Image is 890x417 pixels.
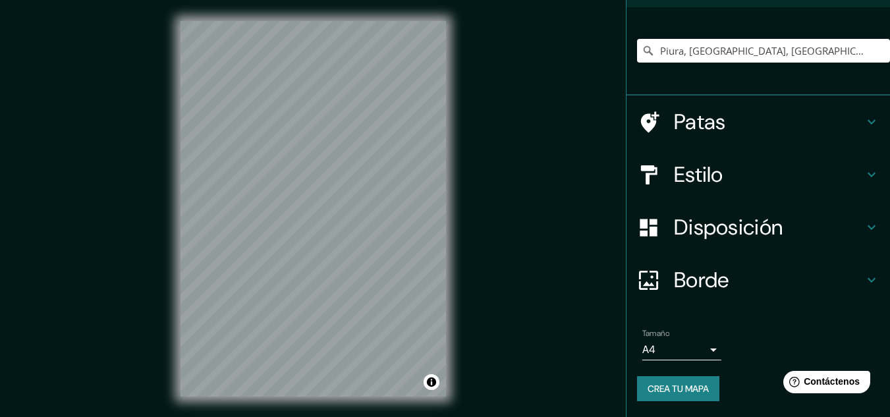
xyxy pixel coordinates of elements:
button: Activar o desactivar atribución [424,374,439,390]
div: Estilo [626,148,890,201]
font: Tamaño [642,328,669,339]
iframe: Lanzador de widgets de ayuda [773,366,876,403]
div: Borde [626,254,890,306]
div: A4 [642,339,721,360]
div: Patas [626,96,890,148]
font: Crea tu mapa [648,383,709,395]
font: Disposición [674,213,783,241]
div: Disposición [626,201,890,254]
font: A4 [642,343,655,356]
font: Borde [674,266,729,294]
canvas: Mapa [181,21,446,397]
button: Crea tu mapa [637,376,719,401]
font: Estilo [674,161,723,188]
input: Elige tu ciudad o zona [637,39,890,63]
font: Patas [674,108,726,136]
